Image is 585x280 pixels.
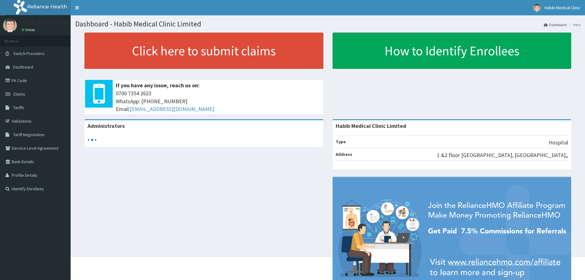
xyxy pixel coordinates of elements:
[3,18,17,32] img: User Image
[21,28,36,32] a: Online
[549,139,568,147] p: Hospital
[336,152,352,157] b: Address
[75,20,580,28] h1: Dashboard - Habib Medical Clinic Limited
[336,122,406,129] strong: Habib Medical Clinic Limited
[84,33,323,69] a: Click here to submit claims
[88,122,125,129] b: Administrators
[544,5,580,10] span: Habib Medical Clinic
[533,4,541,12] img: User Image
[333,33,571,69] a: How to Identify Enrollees
[21,20,69,26] p: Habib Medical Clinic
[130,105,214,112] a: [EMAIL_ADDRESS][DOMAIN_NAME]
[336,139,346,144] b: Type
[544,22,567,27] a: Dashboard
[13,91,25,97] span: Claims
[88,135,97,144] svg: audio-loading
[13,132,45,137] span: Tariff Negotiation
[116,82,200,89] b: If you have any issue, reach us on:
[567,22,580,27] li: Here
[13,51,45,56] span: Switch Providers
[437,151,568,159] p: 1 &2 floor [GEOGRAPHIC_DATA], [GEOGRAPHIC_DATA],,
[116,89,320,113] span: 0700 7354 2623 WhatsApp: [PHONE_NUMBER] Email:
[13,64,33,70] span: Dashboard
[13,105,24,110] span: Tariffs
